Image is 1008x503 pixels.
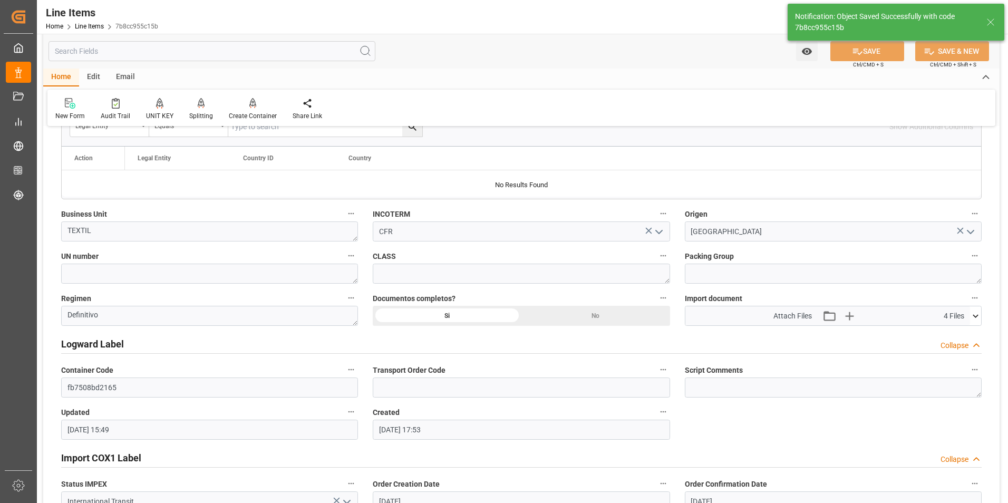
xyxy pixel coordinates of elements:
span: Country [348,154,371,162]
span: Regimen [61,293,91,304]
button: Business Unit [344,207,358,220]
button: Status IMPEX [344,477,358,490]
span: Ctrl/CMD + Shift + S [930,61,976,69]
button: INCOTERM [656,207,670,220]
span: Origen [685,209,707,220]
a: Line Items [75,23,104,30]
button: UN number [344,249,358,263]
span: Script Comments [685,365,743,376]
button: Transport Order Code [656,363,670,376]
button: Import document [968,291,982,305]
div: Create Container [229,111,277,121]
span: Order Confirmation Date [685,479,767,490]
input: Type to search/select [373,221,670,241]
div: Audit Trail [101,111,130,121]
div: Si [373,306,521,326]
span: Updated [61,407,90,418]
div: Home [43,69,79,86]
button: open menu [650,224,666,240]
button: Order Creation Date [656,477,670,490]
h2: Import COX1 Label [61,451,141,465]
button: open menu [70,117,149,137]
h2: Logward Label [61,337,124,351]
div: Line Items [46,5,158,21]
span: UN number [61,251,99,262]
div: Collapse [941,454,968,465]
textarea: Definitivo [61,306,358,326]
button: Origen [968,207,982,220]
button: Script Comments [968,363,982,376]
span: 4 Files [944,311,964,322]
span: Transport Order Code [373,365,445,376]
button: Created [656,405,670,419]
button: Container Code [344,363,358,376]
button: SAVE & NEW [915,41,989,61]
span: Order Creation Date [373,479,440,490]
span: Attach Files [773,311,812,322]
span: Container Code [61,365,113,376]
span: Packing Group [685,251,734,262]
div: UNIT KEY [146,111,173,121]
span: INCOTERM [373,209,410,220]
button: Regimen [344,291,358,305]
button: CLASS [656,249,670,263]
div: Notification: Object Saved Successfully with code 7b8cc955c15b [795,11,976,33]
input: Search Fields [49,41,375,61]
input: DD.MM.YYYY HH:MM [61,420,358,440]
button: search button [402,117,422,137]
button: Updated [344,405,358,419]
div: Email [108,69,143,86]
textarea: TEXTIL [61,221,358,241]
button: Documentos completos? [656,291,670,305]
span: CLASS [373,251,396,262]
span: Created [373,407,400,418]
button: open menu [962,224,977,240]
input: Type to search [228,117,422,137]
div: Splitting [189,111,213,121]
div: Collapse [941,340,968,351]
a: Home [46,23,63,30]
div: New Form [55,111,85,121]
span: Legal Entity [138,154,171,162]
span: Status IMPEX [61,479,107,490]
button: SAVE [830,41,904,61]
span: Documentos completos? [373,293,455,304]
button: open menu [149,117,228,137]
span: Country ID [243,154,274,162]
input: DD.MM.YYYY HH:MM [373,420,670,440]
div: Share Link [293,111,322,121]
span: Ctrl/CMD + S [853,61,884,69]
button: Packing Group [968,249,982,263]
div: Action [74,154,93,162]
button: open menu [796,41,818,61]
button: Order Confirmation Date [968,477,982,490]
span: Import document [685,293,742,304]
div: Edit [79,69,108,86]
span: Business Unit [61,209,107,220]
div: No [521,306,670,326]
